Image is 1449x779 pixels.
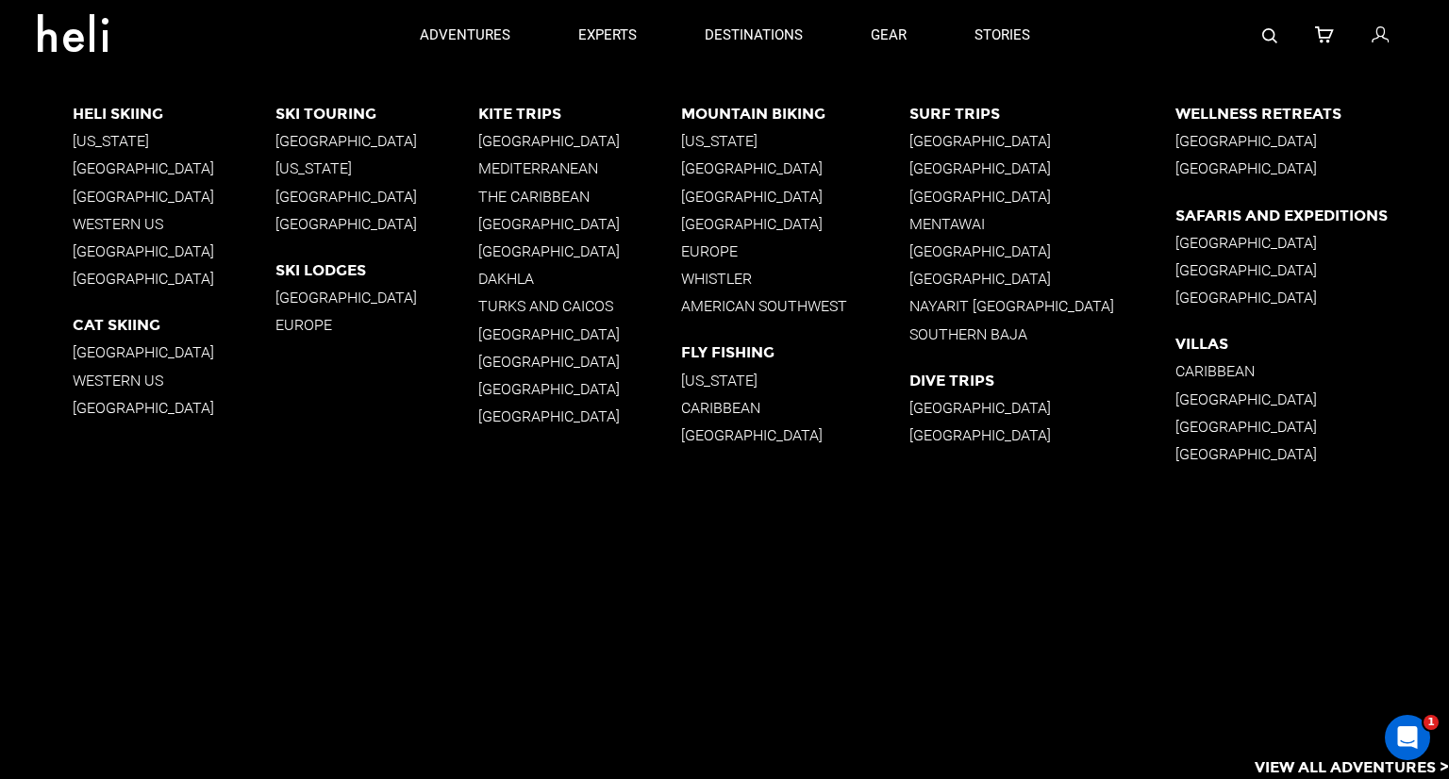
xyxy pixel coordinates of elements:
[681,372,908,389] p: [US_STATE]
[478,380,681,398] p: [GEOGRAPHIC_DATA]
[681,344,908,362] p: Fly Fishing
[1175,105,1449,123] p: Wellness Retreats
[681,159,908,177] p: [GEOGRAPHIC_DATA]
[909,270,1175,288] p: [GEOGRAPHIC_DATA]
[73,188,275,206] p: [GEOGRAPHIC_DATA]
[1385,715,1430,760] iframe: Intercom live chat
[681,188,908,206] p: [GEOGRAPHIC_DATA]
[909,399,1175,417] p: [GEOGRAPHIC_DATA]
[73,105,275,123] p: Heli Skiing
[73,132,275,150] p: [US_STATE]
[478,188,681,206] p: The Caribbean
[1175,418,1449,436] p: [GEOGRAPHIC_DATA]
[909,188,1175,206] p: [GEOGRAPHIC_DATA]
[1175,335,1449,353] p: Villas
[73,270,275,288] p: [GEOGRAPHIC_DATA]
[909,372,1175,389] p: Dive Trips
[73,372,275,389] p: Western US
[1175,363,1449,381] p: Caribbean
[681,399,908,417] p: Caribbean
[909,132,1175,150] p: [GEOGRAPHIC_DATA]
[909,159,1175,177] p: [GEOGRAPHIC_DATA]
[478,215,681,233] p: [GEOGRAPHIC_DATA]
[478,297,681,315] p: Turks and Caicos
[478,105,681,123] p: Kite Trips
[681,242,908,260] p: Europe
[478,159,681,177] p: Mediterranean
[1262,28,1277,43] img: search-bar-icon.svg
[1424,715,1439,730] span: 1
[578,25,637,45] p: experts
[1175,445,1449,463] p: [GEOGRAPHIC_DATA]
[73,215,275,233] p: Western US
[478,270,681,288] p: Dakhla
[1175,159,1449,177] p: [GEOGRAPHIC_DATA]
[1255,757,1449,779] p: View All Adventures >
[73,242,275,260] p: [GEOGRAPHIC_DATA]
[275,261,478,279] p: Ski Lodges
[275,105,478,123] p: Ski Touring
[705,25,803,45] p: destinations
[909,297,1175,315] p: Nayarit [GEOGRAPHIC_DATA]
[909,242,1175,260] p: [GEOGRAPHIC_DATA]
[275,316,478,334] p: Europe
[275,188,478,206] p: [GEOGRAPHIC_DATA]
[478,325,681,343] p: [GEOGRAPHIC_DATA]
[681,270,908,288] p: Whistler
[909,215,1175,233] p: Mentawai
[73,159,275,177] p: [GEOGRAPHIC_DATA]
[478,353,681,371] p: [GEOGRAPHIC_DATA]
[909,426,1175,444] p: [GEOGRAPHIC_DATA]
[73,344,275,362] p: [GEOGRAPHIC_DATA]
[73,316,275,334] p: Cat Skiing
[681,426,908,444] p: [GEOGRAPHIC_DATA]
[681,215,908,233] p: [GEOGRAPHIC_DATA]
[1175,207,1449,224] p: Safaris and Expeditions
[1175,234,1449,252] p: [GEOGRAPHIC_DATA]
[909,105,1175,123] p: Surf Trips
[478,242,681,260] p: [GEOGRAPHIC_DATA]
[681,297,908,315] p: American Southwest
[909,325,1175,343] p: Southern Baja
[420,25,510,45] p: adventures
[1175,261,1449,279] p: [GEOGRAPHIC_DATA]
[1175,390,1449,408] p: [GEOGRAPHIC_DATA]
[1175,289,1449,307] p: [GEOGRAPHIC_DATA]
[275,215,478,233] p: [GEOGRAPHIC_DATA]
[478,407,681,425] p: [GEOGRAPHIC_DATA]
[275,159,478,177] p: [US_STATE]
[478,132,681,150] p: [GEOGRAPHIC_DATA]
[681,132,908,150] p: [US_STATE]
[681,105,908,123] p: Mountain Biking
[1175,132,1449,150] p: [GEOGRAPHIC_DATA]
[275,289,478,307] p: [GEOGRAPHIC_DATA]
[73,399,275,417] p: [GEOGRAPHIC_DATA]
[275,132,478,150] p: [GEOGRAPHIC_DATA]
